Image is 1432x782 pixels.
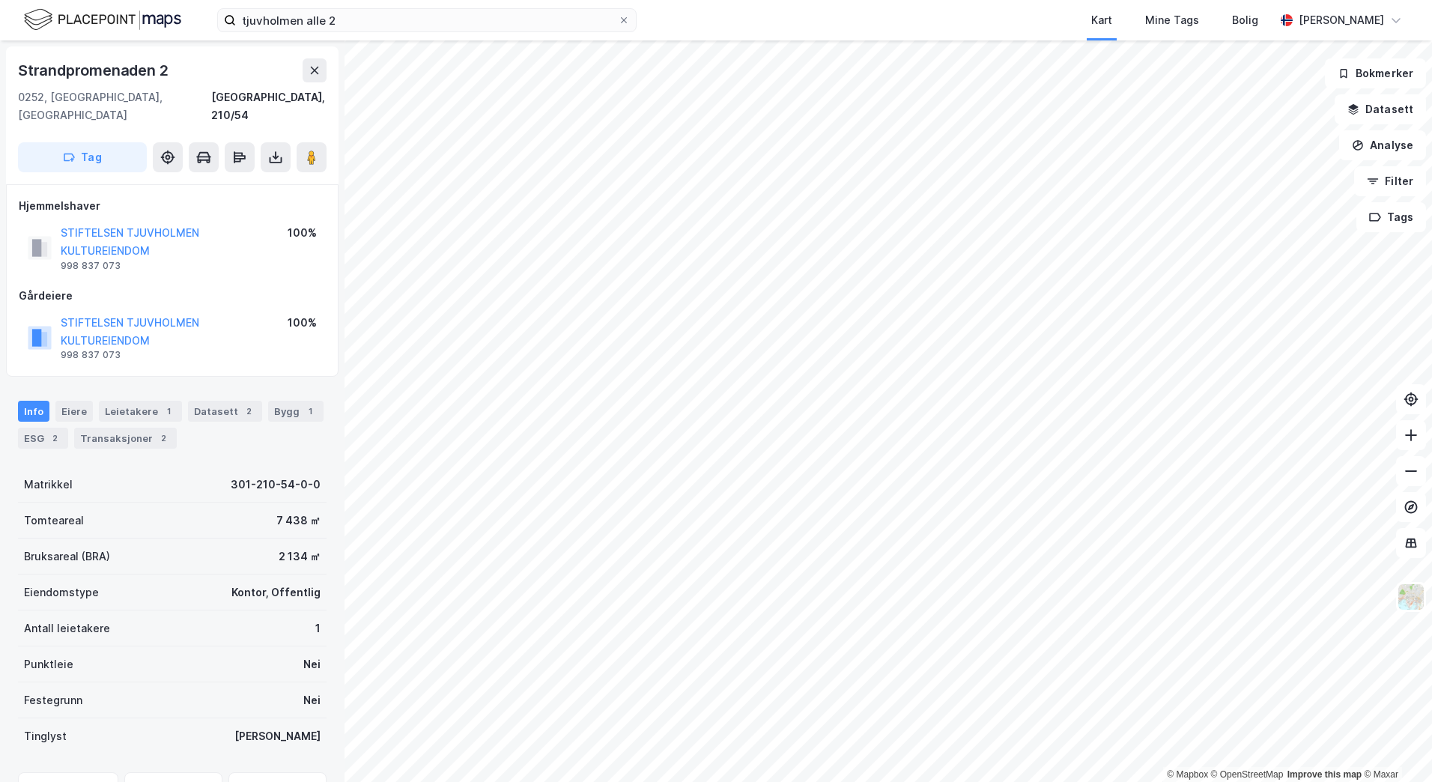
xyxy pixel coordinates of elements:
[288,224,317,242] div: 100%
[303,655,321,673] div: Nei
[231,476,321,494] div: 301-210-54-0-0
[234,727,321,745] div: [PERSON_NAME]
[1356,202,1426,232] button: Tags
[268,401,324,422] div: Bygg
[279,548,321,566] div: 2 134 ㎡
[276,512,321,530] div: 7 438 ㎡
[315,619,321,637] div: 1
[19,197,326,215] div: Hjemmelshaver
[303,691,321,709] div: Nei
[1287,769,1362,780] a: Improve this map
[1167,769,1208,780] a: Mapbox
[24,7,181,33] img: logo.f888ab2527a4732fd821a326f86c7f29.svg
[1232,11,1258,29] div: Bolig
[1091,11,1112,29] div: Kart
[24,691,82,709] div: Festegrunn
[18,401,49,422] div: Info
[24,548,110,566] div: Bruksareal (BRA)
[161,404,176,419] div: 1
[99,401,182,422] div: Leietakere
[18,142,147,172] button: Tag
[303,404,318,419] div: 1
[47,431,62,446] div: 2
[18,428,68,449] div: ESG
[24,727,67,745] div: Tinglyst
[1354,166,1426,196] button: Filter
[231,584,321,601] div: Kontor, Offentlig
[61,260,121,272] div: 998 837 073
[24,584,99,601] div: Eiendomstype
[241,404,256,419] div: 2
[1357,710,1432,782] iframe: Chat Widget
[18,58,171,82] div: Strandpromenaden 2
[1335,94,1426,124] button: Datasett
[1339,130,1426,160] button: Analyse
[1299,11,1384,29] div: [PERSON_NAME]
[55,401,93,422] div: Eiere
[24,512,84,530] div: Tomteareal
[1145,11,1199,29] div: Mine Tags
[211,88,327,124] div: [GEOGRAPHIC_DATA], 210/54
[288,314,317,332] div: 100%
[188,401,262,422] div: Datasett
[24,655,73,673] div: Punktleie
[236,9,618,31] input: Søk på adresse, matrikkel, gårdeiere, leietakere eller personer
[24,619,110,637] div: Antall leietakere
[24,476,73,494] div: Matrikkel
[61,349,121,361] div: 998 837 073
[1211,769,1284,780] a: OpenStreetMap
[18,88,211,124] div: 0252, [GEOGRAPHIC_DATA], [GEOGRAPHIC_DATA]
[1397,583,1425,611] img: Z
[74,428,177,449] div: Transaksjoner
[19,287,326,305] div: Gårdeiere
[1357,710,1432,782] div: Kontrollprogram for chat
[1325,58,1426,88] button: Bokmerker
[156,431,171,446] div: 2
